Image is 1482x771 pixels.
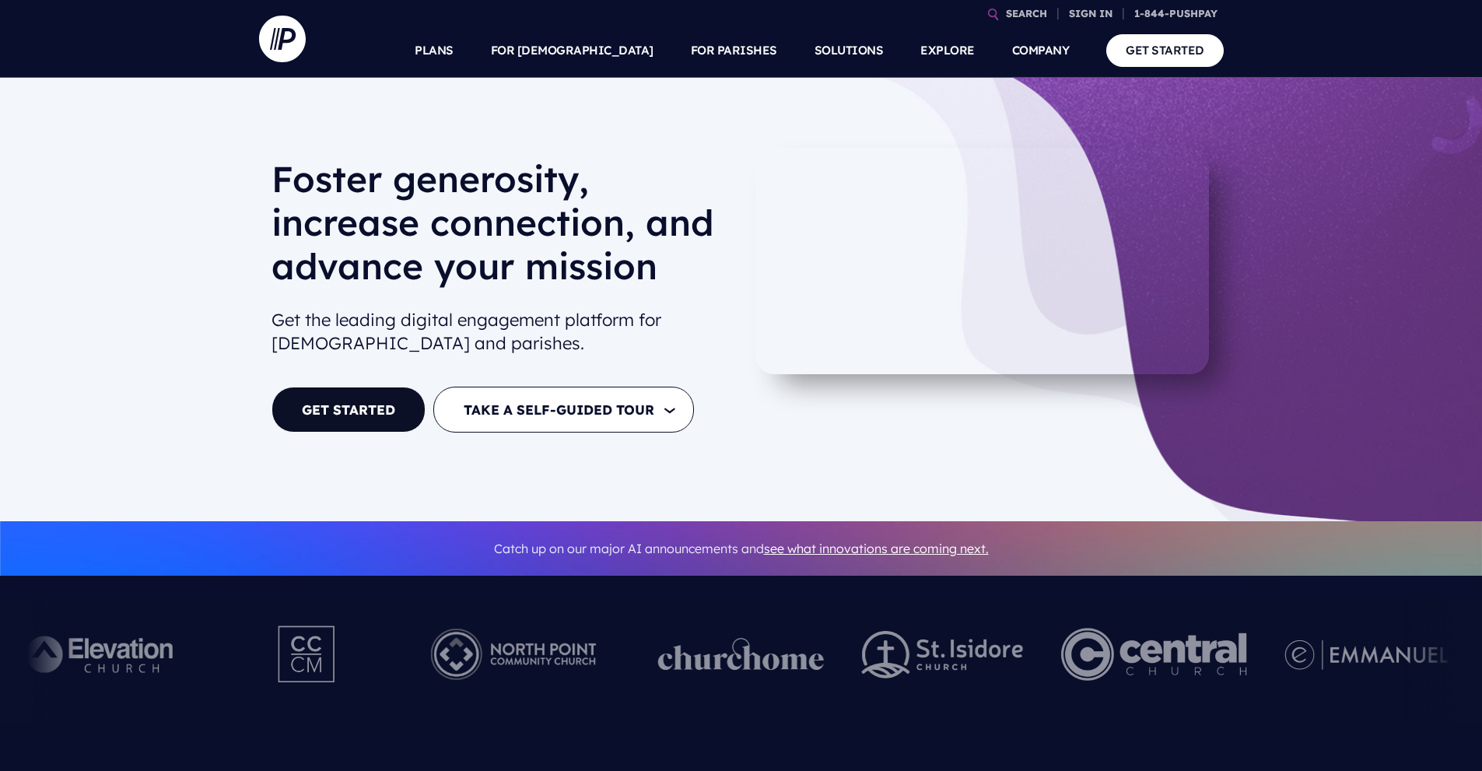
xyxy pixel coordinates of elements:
[491,23,653,78] a: FOR [DEMOGRAPHIC_DATA]
[246,612,369,697] img: Pushpay_Logo__CCM
[272,387,426,433] a: GET STARTED
[1012,23,1070,78] a: COMPANY
[658,638,825,671] img: pp_logos_1
[272,302,729,363] h2: Get the leading digital engagement platform for [DEMOGRAPHIC_DATA] and parishes.
[691,23,777,78] a: FOR PARISHES
[433,387,694,433] button: TAKE A SELF-GUIDED TOUR
[1106,34,1224,66] a: GET STARTED
[862,631,1024,678] img: pp_logos_2
[415,23,454,78] a: PLANS
[272,531,1211,566] p: Catch up on our major AI announcements and
[764,541,989,556] a: see what innovations are coming next.
[1061,612,1247,697] img: Central Church Henderson NV
[272,157,729,300] h1: Foster generosity, increase connection, and advance your mission
[407,612,621,697] img: Pushpay_Logo__NorthPoint
[920,23,975,78] a: EXPLORE
[815,23,884,78] a: SOLUTIONS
